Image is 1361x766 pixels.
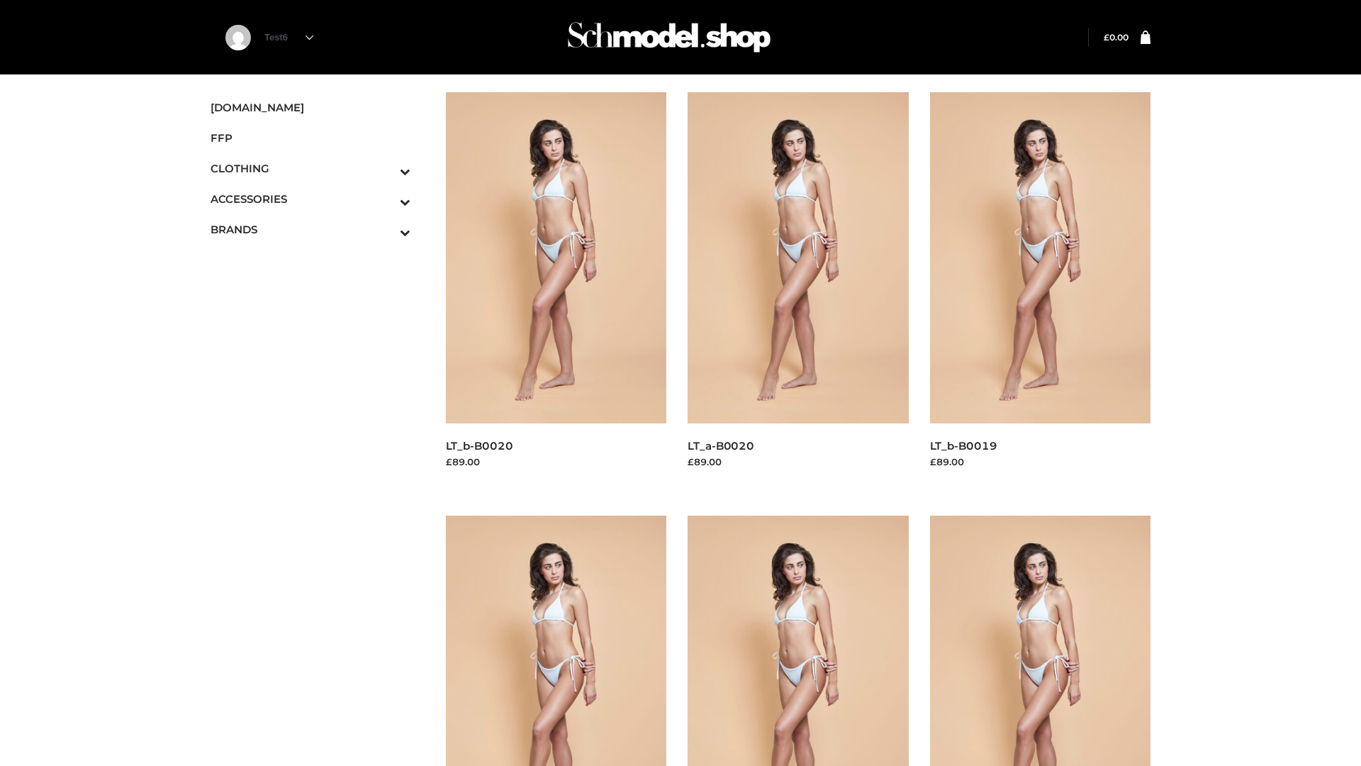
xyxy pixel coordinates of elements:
a: Test6 [264,32,313,43]
a: FFP [211,123,410,153]
img: Schmodel Admin 964 [563,9,775,65]
a: Read more [688,471,740,482]
a: Read more [446,471,498,482]
span: FFP [211,130,410,146]
div: £89.00 [688,455,909,469]
bdi: 0.00 [1104,32,1128,43]
a: ACCESSORIESToggle Submenu [211,184,410,214]
a: LT_a-B0020 [688,439,754,453]
span: £ [1104,32,1109,43]
div: £89.00 [446,455,667,469]
div: £89.00 [930,455,1151,469]
span: CLOTHING [211,160,410,177]
a: CLOTHINGToggle Submenu [211,153,410,184]
button: Toggle Submenu [361,214,410,245]
a: Read more [930,471,982,482]
a: [DOMAIN_NAME] [211,92,410,123]
span: BRANDS [211,221,410,238]
a: £0.00 [1104,32,1128,43]
span: [DOMAIN_NAME] [211,99,410,116]
a: LT_b-B0020 [446,439,513,453]
button: Toggle Submenu [361,184,410,214]
button: Toggle Submenu [361,153,410,184]
a: BRANDSToggle Submenu [211,214,410,245]
a: LT_b-B0019 [930,439,997,453]
span: ACCESSORIES [211,191,410,207]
